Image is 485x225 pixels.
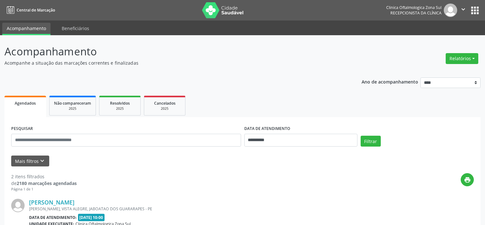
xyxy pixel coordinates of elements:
[11,124,33,134] label: PESQUISAR
[15,100,36,106] span: Agendados
[11,156,49,167] button: Mais filtroskeyboard_arrow_down
[469,5,481,16] button: apps
[29,199,74,206] a: [PERSON_NAME]
[110,100,130,106] span: Resolvidos
[457,4,469,17] button: 
[4,5,55,15] a: Central de Marcação
[78,214,105,221] span: [DATE] 10:00
[39,157,46,165] i: keyboard_arrow_down
[361,136,381,147] button: Filtrar
[11,199,25,212] img: img
[362,77,418,85] p: Ano de acompanhamento
[4,60,338,66] p: Acompanhe a situação das marcações correntes e finalizadas
[386,5,442,10] div: Clinica Oftalmologica Zona Sul
[54,100,91,106] span: Não compareceram
[444,4,457,17] img: img
[29,206,378,212] div: [PERSON_NAME], VISTA ALEGRE, JABOATAO DOS GUARARAPES - PE
[461,173,474,186] button: print
[460,6,467,13] i: 
[29,215,77,220] b: Data de atendimento:
[464,176,471,183] i: print
[149,106,181,111] div: 2025
[11,173,77,180] div: 2 itens filtrados
[11,180,77,187] div: de
[2,23,51,35] a: Acompanhamento
[17,7,55,13] span: Central de Marcação
[390,10,442,16] span: Recepcionista da clínica
[244,124,290,134] label: DATA DE ATENDIMENTO
[54,106,91,111] div: 2025
[154,100,176,106] span: Cancelados
[57,23,94,34] a: Beneficiários
[17,180,77,186] strong: 2180 marcações agendadas
[4,44,338,60] p: Acompanhamento
[446,53,478,64] button: Relatórios
[104,106,136,111] div: 2025
[11,187,77,192] div: Página 1 de 1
